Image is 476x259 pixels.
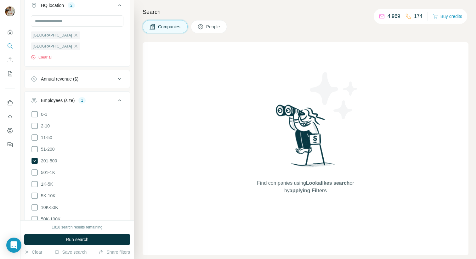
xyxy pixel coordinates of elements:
div: Annual revenue ($) [41,76,78,82]
span: Lookalikes search [306,180,350,186]
button: Feedback [5,139,15,150]
span: 501-1K [38,169,55,176]
span: 50K-100K [38,216,60,222]
span: [GEOGRAPHIC_DATA] [33,32,72,38]
img: Avatar [5,6,15,16]
span: 201-500 [38,158,57,164]
span: 51-200 [38,146,55,152]
button: Use Surfe API [5,111,15,122]
button: Search [5,40,15,52]
button: My lists [5,68,15,79]
span: Find companies using or by [255,179,356,194]
button: Share filters [99,249,130,255]
div: 2 [68,3,75,8]
span: applying Filters [290,188,327,193]
span: 5K-10K [38,193,56,199]
span: 2-10 [38,123,50,129]
span: People [206,24,221,30]
button: Quick start [5,26,15,38]
button: Enrich CSV [5,54,15,65]
span: 1K-5K [38,181,53,187]
h4: Search [143,8,468,16]
button: Clear all [31,54,52,60]
button: Annual revenue ($) [25,71,130,87]
div: HQ location [41,2,64,8]
img: Surfe Illustration - Woman searching with binoculars [273,103,338,173]
span: 0-1 [38,111,47,117]
div: 1818 search results remaining [52,224,103,230]
img: Surfe Illustration - Stars [306,67,362,124]
div: Open Intercom Messenger [6,238,21,253]
p: 4,969 [388,13,400,20]
span: [GEOGRAPHIC_DATA] [33,43,72,49]
button: Save search [54,249,87,255]
button: Run search [24,234,130,245]
button: Use Surfe on LinkedIn [5,97,15,109]
button: Dashboard [5,125,15,136]
span: 11-50 [38,134,52,141]
div: 1 [78,98,86,103]
p: 174 [414,13,422,20]
button: Clear [24,249,42,255]
div: Employees (size) [41,97,75,104]
span: Companies [158,24,181,30]
button: Buy credits [433,12,462,21]
span: 10K-50K [38,204,58,211]
span: Run search [66,236,88,243]
button: Employees (size)1 [25,93,130,110]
